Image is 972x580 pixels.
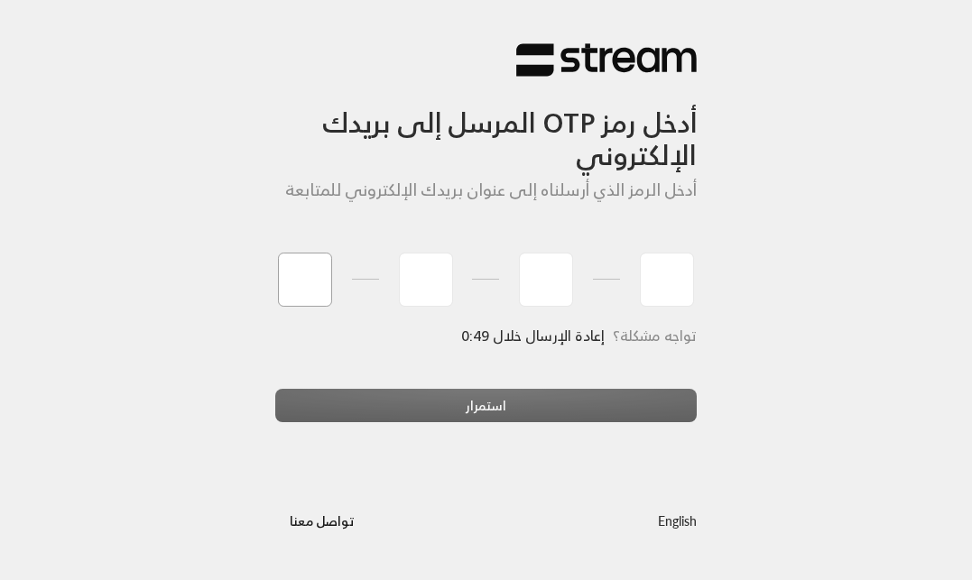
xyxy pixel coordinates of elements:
button: تواصل معنا [275,504,370,538]
span: تواجه مشكلة؟ [613,323,697,348]
h5: أدخل الرمز الذي أرسلناه إلى عنوان بريدك الإلكتروني للمتابعة [275,180,698,200]
a: تواصل معنا [275,510,370,532]
img: Stream Logo [516,42,697,78]
span: إعادة الإرسال خلال 0:49 [462,323,605,348]
h3: أدخل رمز OTP المرسل إلى بريدك الإلكتروني [275,78,698,172]
a: English [658,504,697,538]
